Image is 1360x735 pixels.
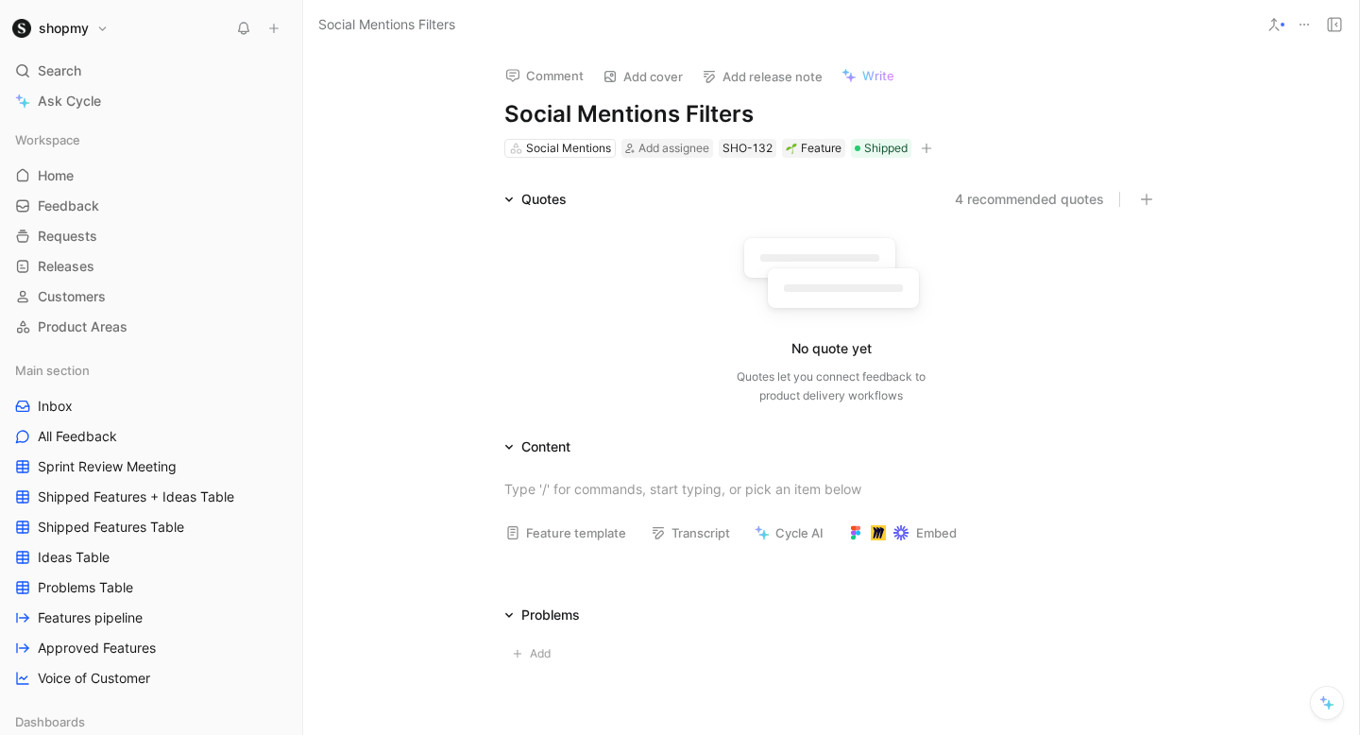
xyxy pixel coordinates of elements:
[8,192,295,220] a: Feedback
[8,543,295,572] a: Ideas Table
[268,548,287,567] button: View actions
[642,520,739,546] button: Transcript
[594,63,691,90] button: Add cover
[38,60,81,82] span: Search
[12,19,31,38] img: shopmy
[521,436,570,458] div: Content
[786,143,797,154] img: 🌱
[38,90,101,112] span: Ask Cycle
[38,427,117,446] span: All Feedback
[638,141,709,155] span: Add assignee
[782,139,845,158] div: 🌱Feature
[15,130,80,149] span: Workspace
[8,87,295,115] a: Ask Cycle
[38,578,133,597] span: Problems Table
[38,608,143,627] span: Features pipeline
[38,227,97,246] span: Requests
[746,520,832,546] button: Cycle AI
[268,518,287,537] button: View actions
[8,573,295,602] a: Problems Table
[8,664,295,692] a: Voice of Customer
[530,644,556,663] span: Add
[8,513,295,541] a: Shipped Features Table
[497,436,578,458] div: Content
[851,139,911,158] div: Shipped
[862,67,894,84] span: Write
[268,457,287,476] button: View actions
[38,166,74,185] span: Home
[8,422,295,451] a: All Feedback
[8,392,295,420] a: Inbox
[840,520,965,546] button: Embed
[8,453,295,481] a: Sprint Review Meeting
[38,397,73,416] span: Inbox
[521,604,580,626] div: Problems
[38,287,106,306] span: Customers
[15,712,85,731] span: Dashboards
[8,126,295,154] div: Workspace
[39,20,89,37] h1: shopmy
[8,483,295,511] a: Shipped Features + Ideas Table
[504,641,565,666] button: Add
[38,487,234,506] span: Shipped Features + Ideas Table
[38,197,99,215] span: Feedback
[38,518,184,537] span: Shipped Features Table
[8,313,295,341] a: Product Areas
[8,57,295,85] div: Search
[268,578,287,597] button: View actions
[8,252,295,281] a: Releases
[833,62,903,89] button: Write
[8,162,295,190] a: Home
[268,669,287,688] button: View actions
[268,427,287,446] button: View actions
[497,604,587,626] div: Problems
[504,99,1158,129] h1: Social Mentions Filters
[864,139,908,158] span: Shipped
[8,282,295,311] a: Customers
[497,188,574,211] div: Quotes
[722,139,773,158] div: SHO-132
[38,317,127,336] span: Product Areas
[737,367,926,405] div: Quotes let you connect feedback to product delivery workflows
[497,62,592,89] button: Comment
[8,15,113,42] button: shopmyshopmy
[526,139,611,158] div: Social Mentions
[955,188,1104,211] button: 4 recommended quotes
[8,356,295,385] div: Main section
[497,520,635,546] button: Feature template
[268,487,287,506] button: View actions
[8,222,295,250] a: Requests
[38,548,110,567] span: Ideas Table
[8,604,295,632] a: Features pipeline
[786,139,841,158] div: Feature
[8,356,295,692] div: Main sectionInboxAll FeedbackSprint Review MeetingShipped Features + Ideas TableShipped Features ...
[791,337,872,360] div: No quote yet
[8,634,295,662] a: Approved Features
[268,608,287,627] button: View actions
[38,457,177,476] span: Sprint Review Meeting
[268,639,287,658] button: View actions
[521,188,567,211] div: Quotes
[15,361,90,380] span: Main section
[268,397,287,416] button: View actions
[38,257,94,276] span: Releases
[693,63,831,90] button: Add release note
[38,669,150,688] span: Voice of Customer
[38,639,156,658] span: Approved Features
[318,13,455,36] span: Social Mentions Filters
